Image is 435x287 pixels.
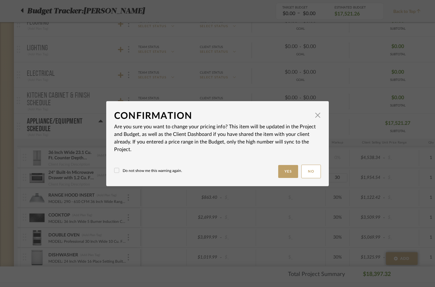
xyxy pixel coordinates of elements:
label: Do not show me this warning again. [114,168,182,174]
div: Confirmation [114,109,311,123]
p: Are you sure you want to change your pricing info? This item will be updated in the Project and B... [114,123,321,153]
button: No [301,165,321,178]
dialog-header: Confirmation [114,109,321,123]
button: Close [311,109,324,122]
button: Yes [278,165,298,178]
